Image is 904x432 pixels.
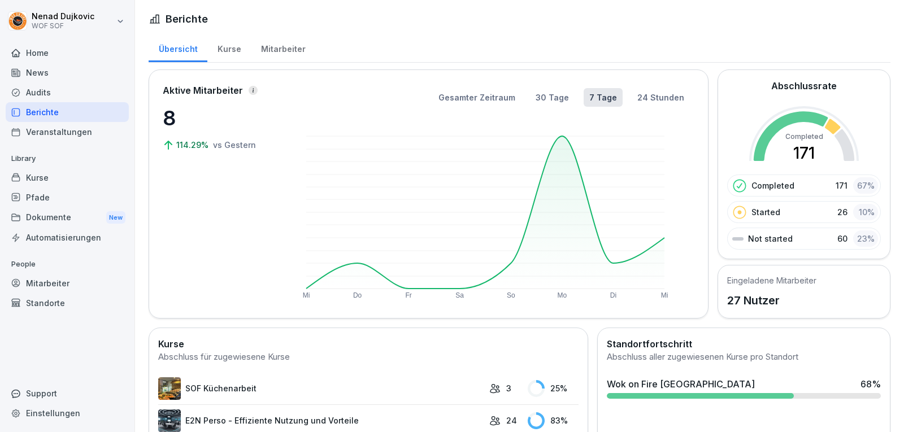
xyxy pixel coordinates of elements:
[6,255,129,273] p: People
[727,292,816,309] p: 27 Nutzer
[853,230,878,247] div: 23 %
[528,412,579,429] div: 83 %
[6,122,129,142] a: Veranstaltungen
[632,88,690,107] button: 24 Stunden
[353,291,362,299] text: Do
[149,33,207,62] a: Übersicht
[163,103,276,133] p: 8
[455,291,464,299] text: Sa
[6,63,129,82] a: News
[860,377,881,391] div: 68 %
[506,382,511,394] p: 3
[607,377,755,391] div: Wok on Fire [GEOGRAPHIC_DATA]
[506,414,517,426] p: 24
[433,88,521,107] button: Gesamter Zeitraum
[661,291,668,299] text: Mi
[6,102,129,122] a: Berichte
[158,409,484,432] a: E2N Perso - Effiziente Nutzung und Vorteile
[837,206,847,218] p: 26
[530,88,575,107] button: 30 Tage
[207,33,251,62] a: Kurse
[602,373,885,403] a: Wok on Fire [GEOGRAPHIC_DATA]68%
[158,377,484,400] a: SOF Küchenarbeit
[6,43,129,63] a: Home
[751,206,780,218] p: Started
[166,11,208,27] h1: Berichte
[853,204,878,220] div: 10 %
[6,403,129,423] a: Einstellungen
[558,291,567,299] text: Mo
[6,383,129,403] div: Support
[748,233,793,245] p: Not started
[837,233,847,245] p: 60
[158,377,181,400] img: tqwtw9r94l6pcd0yz7rr6nlj.png
[6,293,129,313] a: Standorte
[6,228,129,247] a: Automatisierungen
[405,291,411,299] text: Fr
[751,180,794,191] p: Completed
[836,180,847,191] p: 171
[251,33,315,62] a: Mitarbeiter
[6,150,129,168] p: Library
[32,22,94,30] p: WOF SOF
[32,12,94,21] p: Nenad Dujkovic
[853,177,878,194] div: 67 %
[507,291,515,299] text: So
[6,187,129,207] a: Pfade
[607,337,881,351] h2: Standortfortschritt
[158,409,181,432] img: z4l2p5u7mlag07iojkgd495z.png
[607,351,881,364] div: Abschluss aller zugewiesenen Kurse pro Standort
[6,207,129,228] a: DokumenteNew
[213,139,256,151] p: vs Gestern
[727,274,816,286] h5: Eingeladene Mitarbeiter
[6,207,129,228] div: Dokumente
[176,139,211,151] p: 114.29%
[6,82,129,102] a: Audits
[584,88,623,107] button: 7 Tage
[528,380,579,397] div: 25 %
[771,79,837,93] h2: Abschlussrate
[158,351,579,364] div: Abschluss für zugewiesene Kurse
[6,273,129,293] a: Mitarbeiter
[106,211,125,224] div: New
[610,291,616,299] text: Di
[6,168,129,187] a: Kurse
[303,291,310,299] text: Mi
[163,84,243,97] p: Aktive Mitarbeiter
[158,337,579,351] h2: Kurse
